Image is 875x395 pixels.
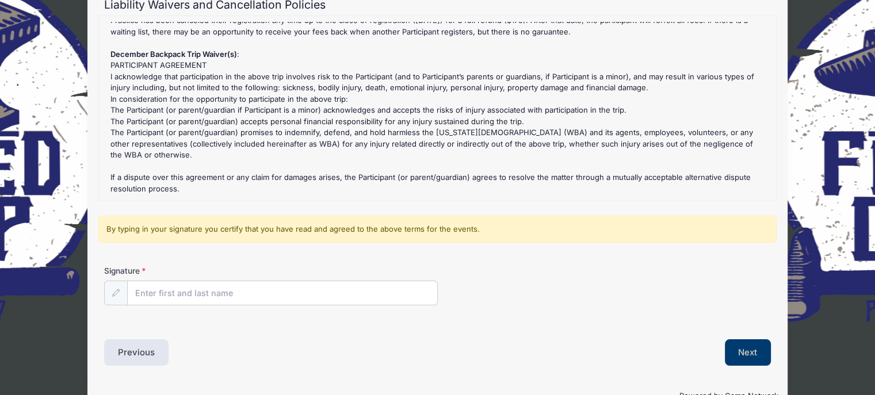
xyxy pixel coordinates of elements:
button: Previous [104,339,169,366]
div: By typing in your signature you certify that you have read and agreed to the above terms for the ... [98,216,777,243]
input: Enter first and last name [127,281,438,305]
div: : Practice has been canceled their registration any time up to the close of registration ([DATE])... [105,22,770,194]
button: Next [725,339,771,366]
label: Signature [104,265,271,277]
strong: December Backpack Trip Waiver(s) [110,49,237,59]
